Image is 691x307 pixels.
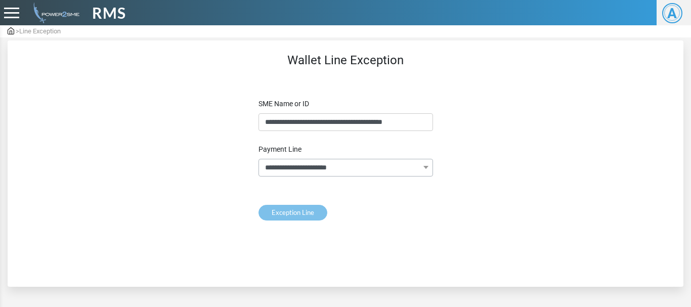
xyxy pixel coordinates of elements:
[258,205,327,221] button: Exception Line
[662,3,682,23] span: A
[61,51,630,69] p: Wallet Line Exception
[92,2,126,24] span: RMS
[8,27,14,34] img: admin
[254,99,315,109] label: SME Name or ID
[29,3,79,23] img: admin
[19,27,61,35] span: Line Exception
[254,144,315,155] label: Payment Line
